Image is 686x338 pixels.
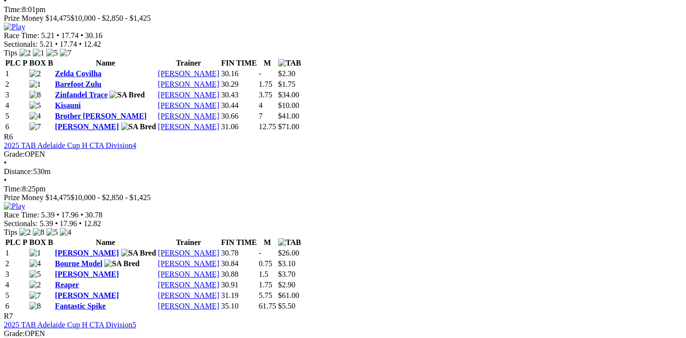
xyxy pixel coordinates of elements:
[4,23,25,31] img: Play
[23,59,27,67] span: P
[55,291,119,299] a: [PERSON_NAME]
[259,249,261,257] text: -
[55,219,58,228] span: •
[55,122,119,131] a: [PERSON_NAME]
[221,259,257,269] td: 30.84
[83,219,101,228] span: 12.82
[278,291,299,299] span: $61.00
[4,150,682,159] div: OPEN
[258,238,277,247] th: M
[5,111,28,121] td: 5
[4,329,682,338] div: OPEN
[259,270,269,278] text: 1.5
[5,122,28,132] td: 6
[221,238,257,247] th: FIN TIME
[158,58,220,68] th: Trainer
[278,80,296,88] span: $1.75
[4,321,136,329] a: 2025 TAB Adelaide Cup H CTA Division5
[4,193,682,202] div: Prize Money $14,475
[278,302,296,310] span: $5.50
[4,31,39,40] span: Race Time:
[278,259,296,268] span: $3.10
[5,291,28,300] td: 5
[85,31,103,40] span: 30.16
[29,249,41,257] img: 1
[60,219,77,228] span: 17.96
[54,58,157,68] th: Name
[221,122,257,132] td: 31.06
[55,112,147,120] a: Brother [PERSON_NAME]
[55,302,106,310] a: Fantastic Spike
[221,101,257,110] td: 30.44
[4,228,17,236] span: Tips
[158,80,219,88] a: [PERSON_NAME]
[29,281,41,289] img: 2
[278,112,299,120] span: $41.00
[259,122,276,131] text: 12.75
[259,112,263,120] text: 7
[278,270,296,278] span: $3.70
[158,112,219,120] a: [PERSON_NAME]
[4,312,13,320] span: R7
[79,219,82,228] span: •
[158,91,219,99] a: [PERSON_NAME]
[55,249,119,257] a: [PERSON_NAME]
[70,193,151,202] span: $10,000 - $2,850 - $1,425
[4,150,25,158] span: Grade:
[158,101,219,109] a: [PERSON_NAME]
[48,238,53,246] span: B
[46,228,58,237] img: 5
[4,159,7,167] span: •
[29,59,46,67] span: BOX
[278,281,296,289] span: $2.90
[158,281,219,289] a: [PERSON_NAME]
[259,91,272,99] text: 3.75
[29,270,41,279] img: 5
[29,91,41,99] img: 8
[278,238,301,247] img: TAB
[55,259,102,268] a: Bourne Model
[4,167,682,176] div: 530m
[40,40,53,48] span: 5.21
[221,270,257,279] td: 30.88
[4,49,17,57] span: Tips
[5,59,21,67] span: PLC
[158,249,219,257] a: [PERSON_NAME]
[81,31,83,40] span: •
[29,122,41,131] img: 7
[121,122,156,131] img: SA Bred
[221,58,257,68] th: FIN TIME
[221,301,257,311] td: 35.10
[4,176,7,184] span: •
[33,228,44,237] img: 8
[83,40,101,48] span: 12.42
[4,5,682,14] div: 8:01pm
[55,80,101,88] a: Barefoot Zulu
[55,40,58,48] span: •
[278,91,299,99] span: $34.00
[55,69,101,78] a: Zelda Covilha
[259,291,272,299] text: 5.75
[56,211,59,219] span: •
[158,122,219,131] a: [PERSON_NAME]
[104,259,139,268] img: SA Bred
[4,185,682,193] div: 8:25pm
[158,259,219,268] a: [PERSON_NAME]
[121,249,156,257] img: SA Bred
[158,69,219,78] a: [PERSON_NAME]
[55,91,108,99] a: Zinfandel Trace
[85,211,103,219] span: 30.78
[41,211,54,219] span: 5.39
[221,111,257,121] td: 30.66
[221,90,257,100] td: 30.43
[60,228,71,237] img: 4
[5,238,21,246] span: PLC
[158,302,219,310] a: [PERSON_NAME]
[278,69,296,78] span: $2.30
[221,291,257,300] td: 31.19
[278,59,301,68] img: TAB
[55,281,79,289] a: Reaper
[109,91,145,99] img: SA Bred
[19,228,31,237] img: 2
[259,80,272,88] text: 1.75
